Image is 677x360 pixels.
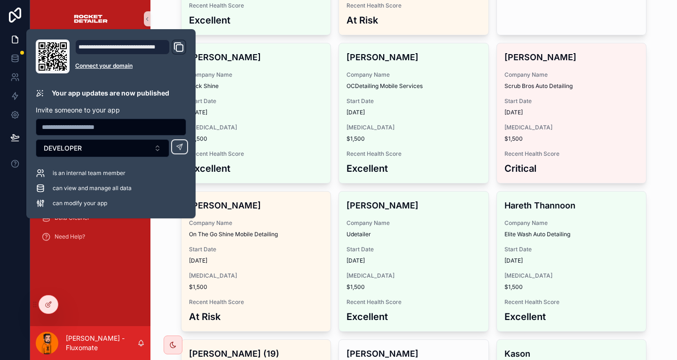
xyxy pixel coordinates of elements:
[189,71,323,79] span: Company Name
[504,199,639,212] h4: Hareth Thannoon
[346,347,481,360] h4: [PERSON_NAME]
[53,200,107,207] span: can modify your app
[73,11,108,26] img: App logo
[346,97,481,105] span: Start Date
[189,272,323,280] span: [MEDICAL_DATA]
[504,124,639,131] span: [MEDICAL_DATA]
[346,124,481,131] span: [MEDICAL_DATA]
[504,219,639,227] span: Company Name
[36,139,169,157] button: Select Button
[504,298,639,306] span: Recent Health Score
[44,144,82,153] span: DEVELOPER
[189,2,323,9] span: Recent Health Score
[189,97,323,105] span: Start Date
[346,51,481,64] h4: [PERSON_NAME]
[504,71,639,79] span: Company Name
[338,191,489,332] a: [PERSON_NAME]Company NameUdetailerStart Date[DATE][MEDICAL_DATA]$1,500Recent Health ScoreExcellent
[504,135,639,143] span: $1,500
[504,257,639,264] span: [DATE]
[504,109,639,116] span: [DATE]
[189,13,323,27] h3: Excellent
[346,150,481,158] span: Recent Health Score
[189,199,323,212] h4: [PERSON_NAME]
[53,169,126,177] span: is an internal team member
[189,283,323,291] span: $1,500
[504,231,639,238] span: Elite Wash Auto Detailing
[504,82,639,90] span: Scrub Bros Auto Detailing
[346,219,481,227] span: Company Name
[346,109,481,116] span: [DATE]
[189,150,323,158] span: Recent Health Score
[181,191,331,332] a: [PERSON_NAME]Company NameOn The Go Shine Mobile DetailingStart Date[DATE][MEDICAL_DATA]$1,500Rece...
[346,199,481,212] h4: [PERSON_NAME]
[346,246,481,253] span: Start Date
[346,298,481,306] span: Recent Health Score
[346,135,481,143] span: $1,500
[504,150,639,158] span: Recent Health Score
[504,310,639,324] h3: Excellent
[496,43,647,184] a: [PERSON_NAME]Company NameScrub Bros Auto DetailingStart Date[DATE][MEDICAL_DATA]$1,500Recent Heal...
[346,2,481,9] span: Recent Health Score
[346,283,481,291] span: $1,500
[504,283,639,291] span: $1,500
[346,257,481,264] span: [DATE]
[346,82,481,90] span: OCDetailing Mobile Services
[504,51,639,64] h4: [PERSON_NAME]
[189,219,323,227] span: Company Name
[504,161,639,176] h3: Critical
[36,105,186,115] p: Invite someone to your app
[189,161,323,176] h3: Excellent
[189,347,323,360] h4: [PERSON_NAME] (19)
[189,51,323,64] h4: [PERSON_NAME]
[346,13,481,27] h3: At Risk
[53,184,132,192] span: can view and manage all data
[189,82,323,90] span: Slick Shine
[346,71,481,79] span: Company Name
[75,40,186,73] div: Domain and Custom Link
[346,231,481,238] span: Udetailer
[338,43,489,184] a: [PERSON_NAME]Company NameOCDetailing Mobile ServicesStart Date[DATE][MEDICAL_DATA]$1,500Recent He...
[189,109,323,116] span: [DATE]
[52,88,169,98] p: Your app updates are now published
[189,257,323,264] span: [DATE]
[504,272,639,280] span: [MEDICAL_DATA]
[346,310,481,324] h3: Excellent
[75,62,186,70] a: Connect your domain
[189,310,323,324] h3: At Risk
[189,298,323,306] span: Recent Health Score
[189,124,323,131] span: [MEDICAL_DATA]
[504,347,639,360] h4: Kason
[66,334,137,352] p: [PERSON_NAME] - Fluxomate
[189,231,323,238] span: On The Go Shine Mobile Detailing
[496,191,647,332] a: Hareth ThannoonCompany NameElite Wash Auto DetailingStart Date[DATE][MEDICAL_DATA]$1,500Recent He...
[346,161,481,176] h3: Excellent
[504,97,639,105] span: Start Date
[346,272,481,280] span: [MEDICAL_DATA]
[189,246,323,253] span: Start Date
[504,246,639,253] span: Start Date
[181,43,331,184] a: [PERSON_NAME]Company NameSlick ShineStart Date[DATE][MEDICAL_DATA]$1,500Recent Health ScoreExcellent
[189,135,323,143] span: $1,500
